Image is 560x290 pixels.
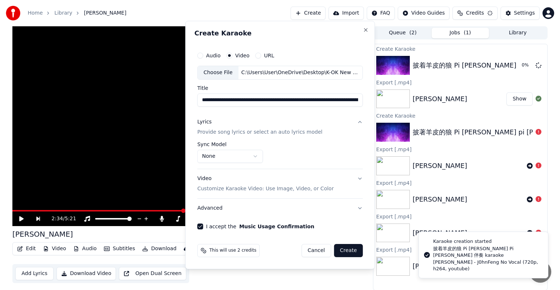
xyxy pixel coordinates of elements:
div: Choose File [198,66,238,79]
p: Customize Karaoke Video: Use Image, Video, or Color [197,185,334,192]
div: LyricsProvide song lyrics or select an auto lyrics model [197,142,363,169]
div: Lyrics [197,118,211,126]
div: C:\Users\User\OneDrive\Desktop\K-OK New Project\披着羊皮的狼 Pi [PERSON_NAME] Pi [PERSON_NAME] 伴奏 karao... [238,69,362,76]
div: Video [197,175,334,192]
button: VideoCustomize Karaoke Video: Use Image, Video, or Color [197,169,363,198]
button: LyricsProvide song lyrics or select an auto lyrics model [197,112,363,142]
label: Audio [206,53,221,58]
h2: Create Karaoke [194,30,366,37]
label: Sync Model [197,142,263,147]
label: URL [264,53,274,58]
span: This will use 2 credits [209,248,256,253]
button: Create [334,244,363,257]
label: Title [197,85,363,91]
button: Advanced [197,199,363,218]
label: Video [235,53,249,58]
button: Cancel [302,244,331,257]
button: I accept the [239,224,314,229]
label: I accept the [206,224,314,229]
p: Provide song lyrics or select an auto lyrics model [197,129,322,136]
